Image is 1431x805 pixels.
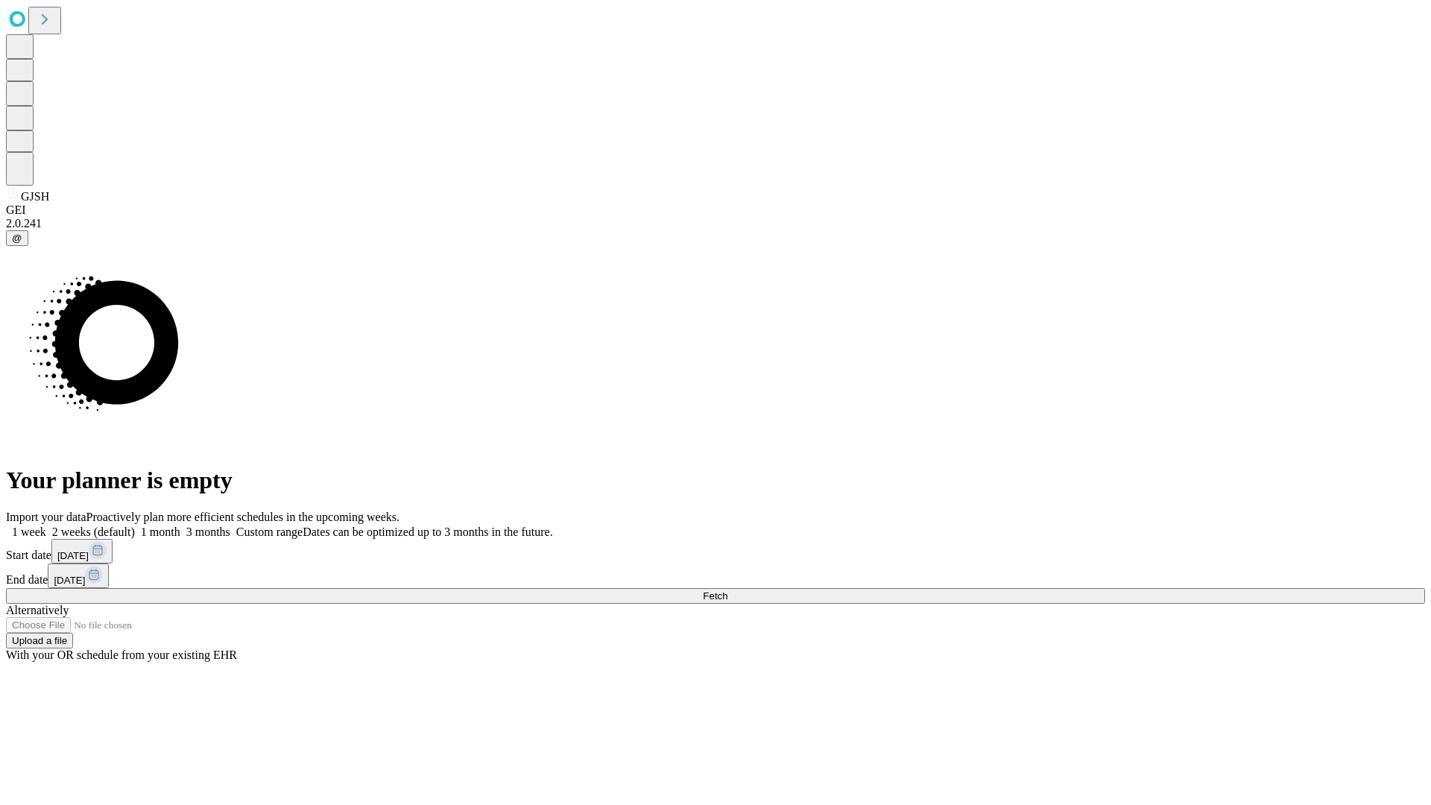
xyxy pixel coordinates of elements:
span: [DATE] [54,575,85,586]
button: [DATE] [51,539,113,563]
span: [DATE] [57,550,89,561]
button: Fetch [6,588,1425,604]
span: 1 week [12,525,46,538]
span: 2 weeks (default) [52,525,135,538]
div: End date [6,563,1425,588]
span: Import your data [6,511,86,523]
div: GEI [6,203,1425,217]
span: Dates can be optimized up to 3 months in the future. [303,525,552,538]
span: @ [12,233,22,244]
span: Alternatively [6,604,69,616]
span: Proactively plan more efficient schedules in the upcoming weeks. [86,511,399,523]
div: Start date [6,539,1425,563]
span: Custom range [236,525,303,538]
span: With your OR schedule from your existing EHR [6,648,237,661]
span: Fetch [703,590,727,602]
button: [DATE] [48,563,109,588]
span: 3 months [186,525,230,538]
div: 2.0.241 [6,217,1425,230]
h1: Your planner is empty [6,467,1425,494]
button: Upload a file [6,633,73,648]
button: @ [6,230,28,246]
span: 1 month [141,525,180,538]
span: GJSH [21,190,49,203]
